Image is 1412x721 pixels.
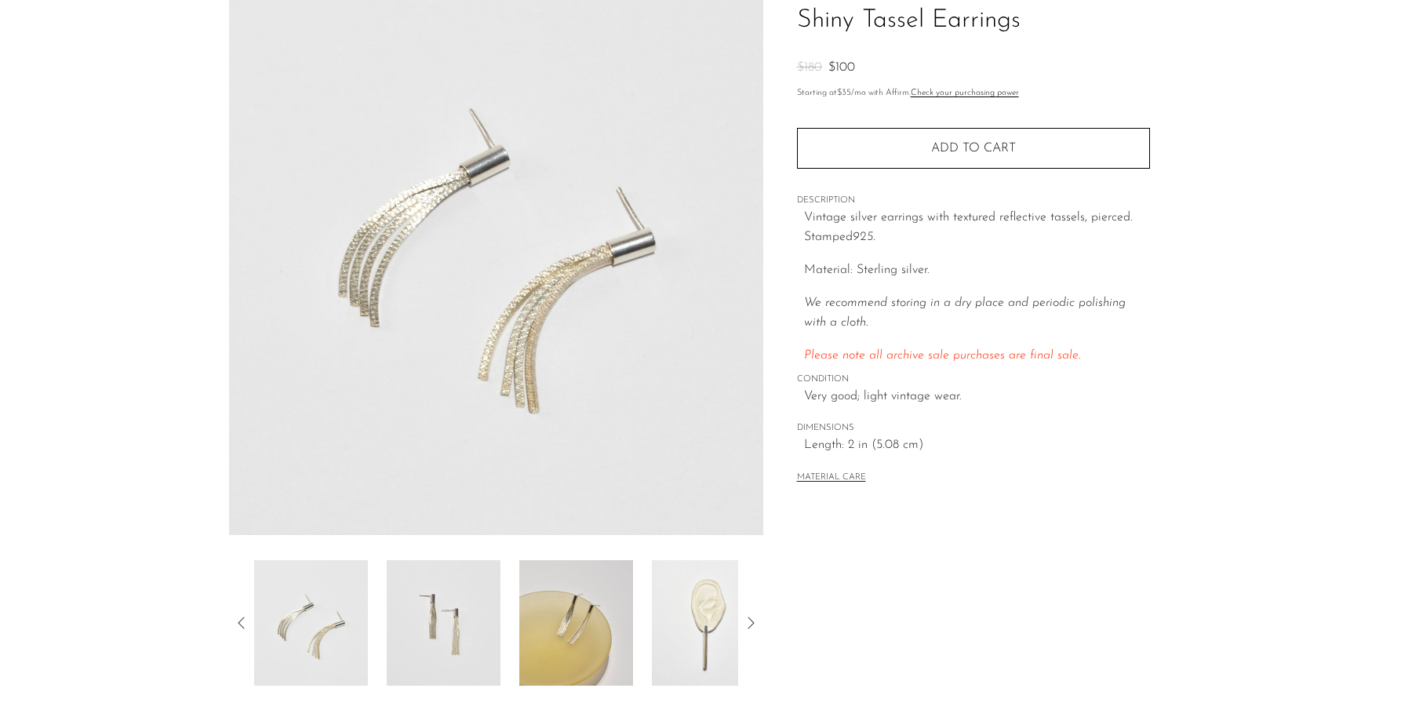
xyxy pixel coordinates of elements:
p: Starting at /mo with Affirm. [797,86,1150,100]
span: Length: 2 in (5.08 cm) [804,435,1150,456]
span: DESCRIPTION [797,194,1150,208]
img: Shiny Tassel Earrings [652,560,766,686]
p: Material: Sterling silver. [804,260,1150,281]
a: Check your purchasing power - Learn more about Affirm Financing (opens in modal) [911,89,1019,97]
img: Shiny Tassel Earrings [519,560,633,686]
button: MATERIAL CARE [797,472,866,484]
span: Please note all archive sale purchases are final sale. [804,349,1081,362]
i: We recommend storing in a dry place and periodic polishing with a cloth. [804,297,1126,330]
span: DIMENSIONS [797,421,1150,435]
p: Vintage silver earrings with textured reflective tassels, pierced. Stamped [804,208,1150,248]
span: $35 [837,89,851,97]
span: Add to cart [931,141,1016,156]
span: $100 [828,61,855,74]
button: Add to cart [797,128,1150,169]
img: Shiny Tassel Earrings [254,560,368,686]
img: Shiny Tassel Earrings [387,560,500,686]
span: Very good; light vintage wear. [804,387,1150,407]
span: CONDITION [797,373,1150,387]
em: 925. [853,231,875,243]
h1: Shiny Tassel Earrings [797,1,1150,41]
span: $180 [797,61,822,74]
